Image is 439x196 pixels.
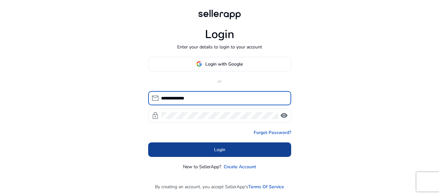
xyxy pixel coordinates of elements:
span: Login with Google [205,61,243,67]
a: Terms Of Service [248,183,284,190]
img: google-logo.svg [196,61,202,67]
p: Enter your details to login to your account [177,44,262,50]
button: Login with Google [148,57,291,71]
span: visibility [280,112,288,119]
a: Forgot Password? [254,129,291,136]
p: New to SellerApp? [183,163,221,170]
p: or [148,78,291,85]
span: Login [214,146,225,153]
span: lock [151,112,159,119]
h1: Login [205,27,234,41]
span: mail [151,94,159,102]
a: Create Account [224,163,256,170]
button: Login [148,142,291,157]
